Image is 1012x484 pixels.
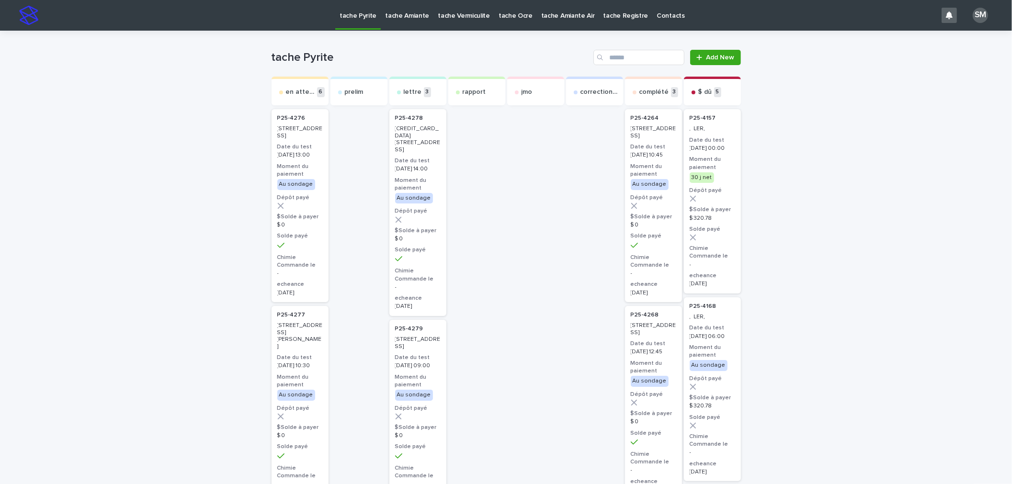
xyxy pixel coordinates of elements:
[317,87,325,97] p: 6
[395,227,441,235] h3: $Solde à payer
[395,246,441,254] h3: Solde payé
[277,115,306,122] p: P25-4276
[631,360,676,375] h3: Moment du paiement
[463,88,486,96] p: rapport
[671,87,678,97] p: 3
[277,163,323,178] h3: Moment du paiement
[277,405,323,412] h3: Dépôt payé
[631,125,676,139] p: [STREET_ADDRESS]
[277,222,323,228] p: $ 0
[277,424,323,431] h3: $Solde à payer
[522,88,533,96] p: jmo
[690,449,735,456] p: -
[404,88,422,96] p: lettre
[395,284,441,291] p: -
[395,294,441,302] h3: echeance
[690,125,735,132] p: , LER,
[395,115,423,122] p: P25-4278
[395,362,441,369] p: [DATE] 09:00
[593,50,684,65] input: Search
[690,460,735,468] h3: echeance
[631,163,676,178] h3: Moment du paiement
[631,290,676,296] p: [DATE]
[395,303,441,310] p: [DATE]
[631,254,676,269] h3: Chimie Commande le
[625,109,682,302] div: P25-4264 [STREET_ADDRESS]Date du test[DATE] 10:45Moment du paiementAu sondageDépôt payé$Solde à p...
[395,405,441,412] h3: Dépôt payé
[690,145,735,152] p: [DATE] 00:00
[395,373,441,389] h3: Moment du paiement
[580,88,619,96] p: correction exp
[714,87,721,97] p: 5
[631,376,669,386] div: Au sondage
[277,254,323,269] h3: Chimie Commande le
[277,464,323,480] h3: Chimie Commande le
[395,443,441,450] h3: Solde payé
[690,469,735,475] p: [DATE]
[277,362,323,369] p: [DATE] 10:30
[690,394,735,402] h3: $Solde à payer
[690,375,735,383] h3: Dépôt payé
[277,432,323,439] p: $ 0
[395,236,441,242] p: $ 0
[631,281,676,288] h3: echeance
[684,109,741,293] a: P25-4157 , LER,Date du test[DATE] 00:00Moment du paiement30 j netDépôt payé$Solde à payer$ 320.78...
[272,109,329,302] a: P25-4276 [STREET_ADDRESS]Date du test[DATE] 13:00Moment du paiementAu sondageDépôt payé$Solde à p...
[973,8,988,23] div: SM
[639,88,669,96] p: complété
[277,152,323,158] p: [DATE] 13:00
[690,215,735,222] p: $ 320.78
[631,143,676,151] h3: Date du test
[690,206,735,214] h3: $Solde à payer
[395,390,433,400] div: Au sondage
[395,166,441,172] p: [DATE] 14:00
[395,326,423,332] p: P25-4279
[631,429,676,437] h3: Solde payé
[690,324,735,332] h3: Date du test
[690,245,735,260] h3: Chimie Commande le
[631,322,676,336] p: [STREET_ADDRESS]
[690,303,716,310] p: P25-4168
[631,418,676,425] p: $ 0
[690,360,728,371] div: Au sondage
[690,187,735,194] h3: Dépôt payé
[395,464,441,480] h3: Chimie Commande le
[684,297,741,482] a: P25-4168 , LER,Date du test[DATE] 06:00Moment du paiementAu sondageDépôt payé$Solde à payer$ 320....
[698,88,712,96] p: $ dû
[395,207,441,215] h3: Dépôt payé
[277,125,323,139] p: [STREET_ADDRESS]
[631,467,676,473] p: -
[631,179,669,190] div: Au sondage
[690,314,735,320] p: , LER,
[277,290,323,296] p: [DATE]
[389,109,446,316] a: P25-4278 [CREDIT_CARD_DATA][STREET_ADDRESS]Date du test[DATE] 14:00Moment du paiementAu sondageDé...
[277,270,323,277] p: -
[272,51,590,65] h1: tache Pyrite
[631,349,676,355] p: [DATE] 12:45
[395,125,441,153] p: [CREDIT_CARD_DATA][STREET_ADDRESS]
[395,157,441,165] h3: Date du test
[395,193,433,203] div: Au sondage
[277,443,323,450] h3: Solde payé
[631,410,676,417] h3: $Solde à payer
[690,156,735,171] h3: Moment du paiement
[631,213,676,221] h3: $Solde à payer
[286,88,315,96] p: en attente
[631,340,676,348] h3: Date du test
[631,270,676,277] p: -
[277,213,323,221] h3: $Solde à payer
[690,333,735,340] p: [DATE] 06:00
[690,136,735,144] h3: Date du test
[631,391,676,398] h3: Dépôt payé
[631,450,676,466] h3: Chimie Commande le
[631,222,676,228] p: $ 0
[631,115,659,122] p: P25-4264
[690,414,735,421] h3: Solde payé
[277,194,323,202] h3: Dépôt payé
[395,424,441,431] h3: $Solde à payer
[690,281,735,287] p: [DATE]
